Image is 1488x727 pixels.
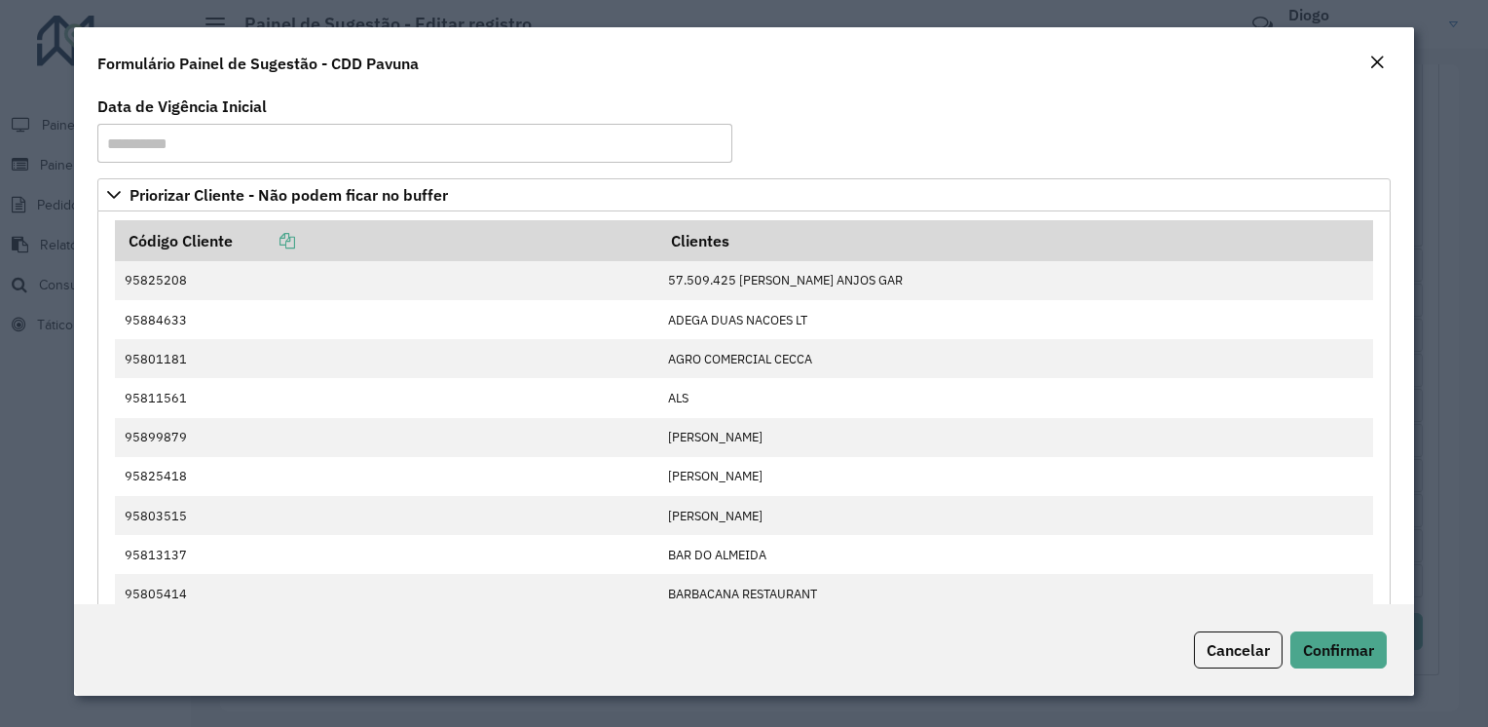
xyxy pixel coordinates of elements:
em: Fechar [1369,55,1385,70]
span: Priorizar Cliente - Não podem ficar no buffer [130,187,448,203]
td: 95811561 [115,378,658,417]
td: 95801181 [115,339,658,378]
h4: Formulário Painel de Sugestão - CDD Pavuna [97,52,419,75]
th: Clientes [658,220,1374,261]
td: 95805414 [115,574,658,613]
td: 95899879 [115,418,658,457]
td: BAR DO ALMEIDA [658,535,1374,574]
td: [PERSON_NAME] [658,418,1374,457]
td: AGRO COMERCIAL CECCA [658,339,1374,378]
td: ADEGA DUAS NACOES LT [658,300,1374,339]
span: Cancelar [1207,640,1270,660]
button: Confirmar [1290,631,1387,669]
td: 95813137 [115,535,658,574]
a: Priorizar Cliente - Não podem ficar no buffer [97,178,1390,211]
td: 95803515 [115,496,658,535]
td: BARBACANA RESTAURANT [658,574,1374,613]
button: Cancelar [1194,631,1283,669]
td: [PERSON_NAME] [658,457,1374,496]
td: ALS [658,378,1374,417]
button: Close [1363,51,1391,76]
label: Data de Vigência Inicial [97,95,267,118]
a: Copiar [233,231,295,250]
td: 95884633 [115,300,658,339]
span: Confirmar [1303,640,1374,660]
td: 95825208 [115,261,658,300]
th: Código Cliente [115,220,658,261]
td: 57.509.425 [PERSON_NAME] ANJOS GAR [658,261,1374,300]
td: 95825418 [115,457,658,496]
td: [PERSON_NAME] [658,496,1374,535]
